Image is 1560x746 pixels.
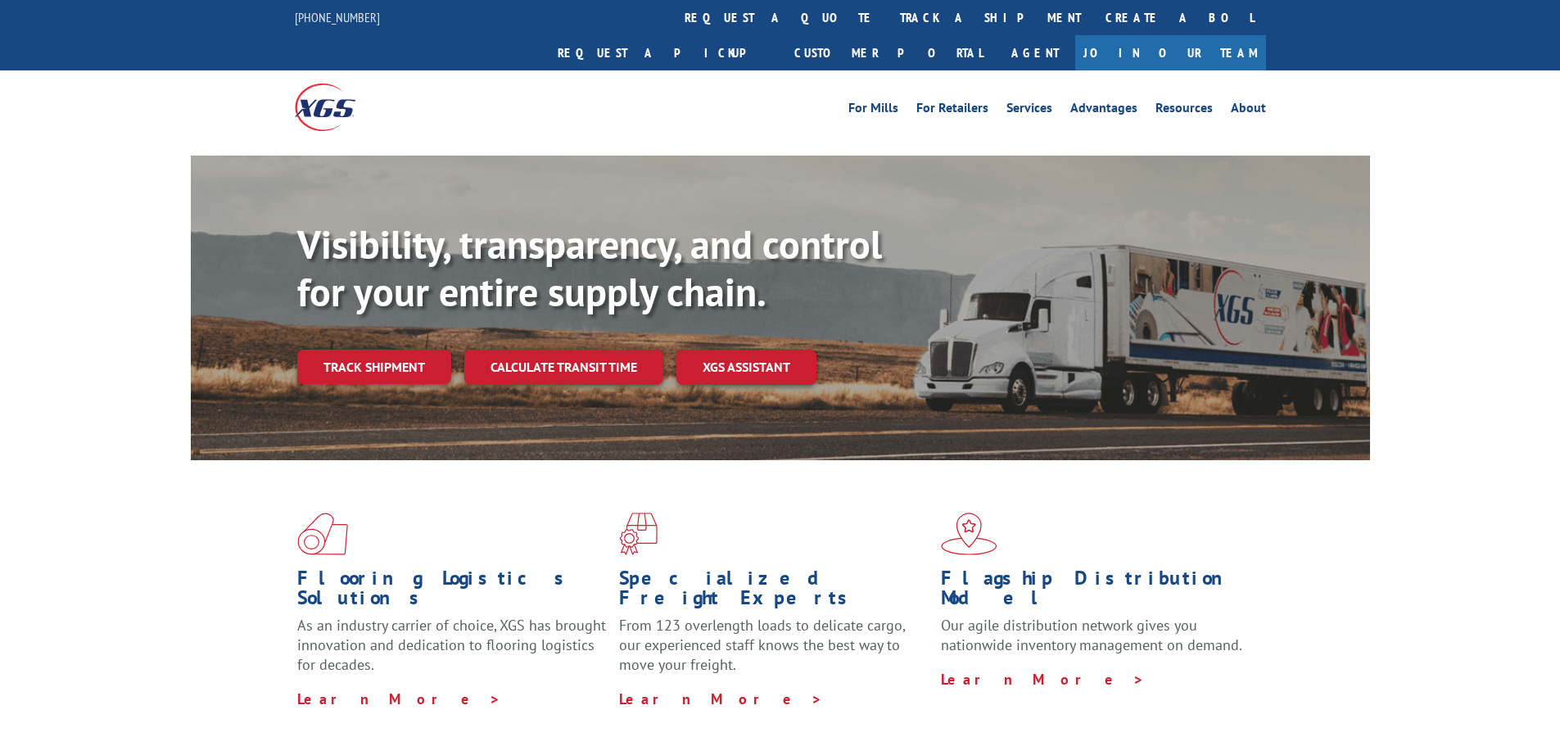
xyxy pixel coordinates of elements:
a: About [1231,102,1266,120]
a: [PHONE_NUMBER] [295,9,380,25]
a: Join Our Team [1075,35,1266,70]
a: XGS ASSISTANT [676,350,816,385]
a: Resources [1155,102,1213,120]
span: Our agile distribution network gives you nationwide inventory management on demand. [941,616,1242,654]
h1: Flooring Logistics Solutions [297,568,607,616]
a: For Retailers [916,102,988,120]
b: Visibility, transparency, and control for your entire supply chain. [297,219,882,317]
a: Learn More > [297,689,501,708]
a: Agent [995,35,1075,70]
a: Customer Portal [782,35,995,70]
img: xgs-icon-total-supply-chain-intelligence-red [297,513,348,555]
a: Learn More > [941,670,1145,689]
a: Request a pickup [545,35,782,70]
img: xgs-icon-flagship-distribution-model-red [941,513,997,555]
a: Learn More > [619,689,823,708]
a: Services [1006,102,1052,120]
h1: Specialized Freight Experts [619,568,929,616]
a: Track shipment [297,350,451,384]
img: xgs-icon-focused-on-flooring-red [619,513,658,555]
a: Calculate transit time [464,350,663,385]
p: From 123 overlength loads to delicate cargo, our experienced staff knows the best way to move you... [619,616,929,689]
span: As an industry carrier of choice, XGS has brought innovation and dedication to flooring logistics... [297,616,606,674]
a: For Mills [848,102,898,120]
a: Advantages [1070,102,1137,120]
h1: Flagship Distribution Model [941,568,1250,616]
